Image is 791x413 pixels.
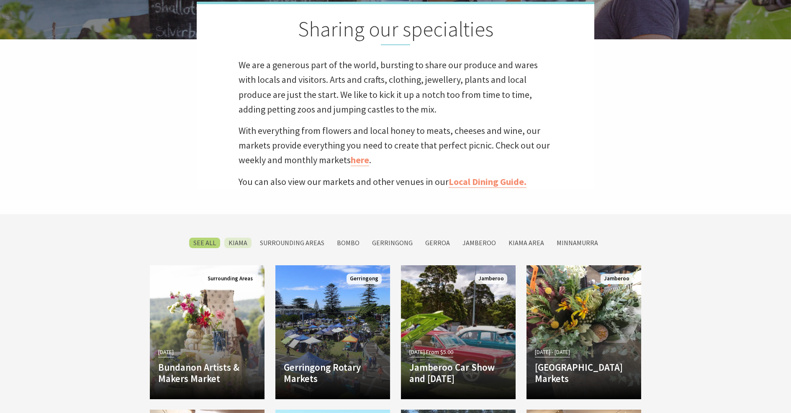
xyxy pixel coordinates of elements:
[158,347,174,357] span: [DATE]
[347,274,382,284] span: Gerringong
[526,265,641,399] a: [DATE] - [DATE] [GEOGRAPHIC_DATA] Markets Jamberoo
[426,347,453,357] span: From $5.00
[150,265,265,399] a: [DATE] Bundanon Artists & Makers Market Surrounding Areas
[409,362,507,385] h4: Jamberoo Car Show and [DATE]
[601,274,633,284] span: Jamberoo
[256,238,329,248] label: Surrounding Areas
[275,265,390,399] a: Gerringong Rotary Markets Gerringong
[552,238,602,248] label: Minnamurra
[333,238,364,248] label: Bombo
[504,238,548,248] label: Kiama Area
[158,362,256,385] h4: Bundanon Artists & Makers Market
[189,238,220,248] label: SEE All
[284,362,382,385] h4: Gerringong Rotary Markets
[239,174,552,189] p: You can also view our markets and other venues in our
[401,265,516,399] a: [DATE] From $5.00 Jamberoo Car Show and [DATE] Jamberoo
[224,238,252,248] label: Kiama
[239,58,552,117] p: We are a generous part of the world, bursting to share our produce and wares with locals and visi...
[475,274,507,284] span: Jamberoo
[204,274,256,284] span: Surrounding Areas
[449,176,526,188] a: Local Dining Guide.
[421,238,454,248] label: Gerroa
[239,17,552,45] h2: Sharing our specialties
[458,238,500,248] label: Jamberoo
[535,362,633,385] h4: [GEOGRAPHIC_DATA] Markets
[239,123,552,168] p: With everything from flowers and local honey to meats, cheeses and wine, our markets provide ever...
[409,347,425,357] span: [DATE]
[368,238,417,248] label: Gerringong
[351,154,369,166] a: here
[535,347,570,357] span: [DATE] - [DATE]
